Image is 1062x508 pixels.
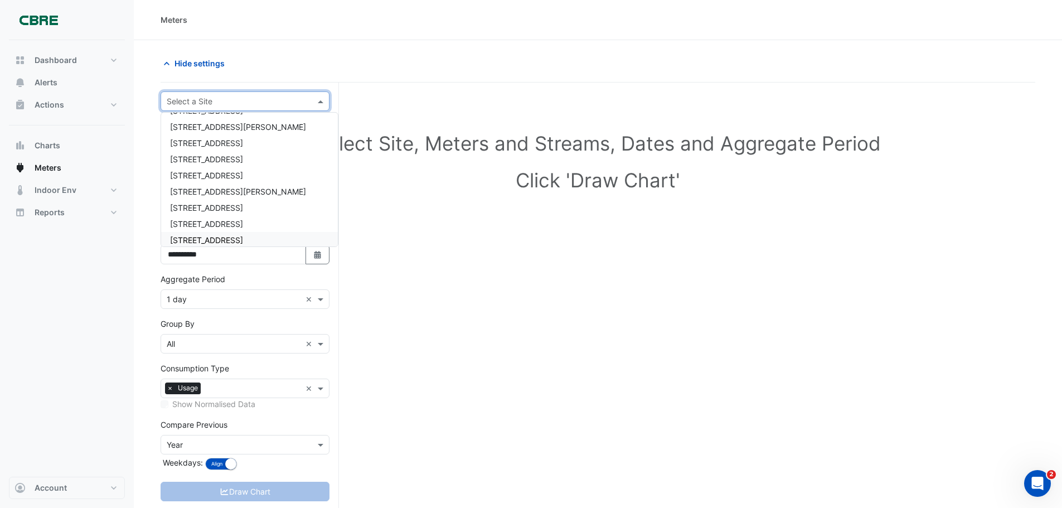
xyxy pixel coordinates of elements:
app-icon: Alerts [14,77,26,88]
app-icon: Reports [14,207,26,218]
fa-icon: Select Date [313,250,323,259]
button: Dashboard [9,49,125,71]
span: [STREET_ADDRESS] [170,138,243,148]
span: [STREET_ADDRESS] [170,171,243,180]
label: Compare Previous [161,419,227,430]
div: Select meters or streams to enable normalisation [161,398,329,410]
iframe: Intercom live chat [1024,470,1051,497]
span: [STREET_ADDRESS] [170,235,243,245]
button: Alerts [9,71,125,94]
app-icon: Actions [14,99,26,110]
span: Dashboard [35,55,77,66]
h1: Select Site, Meters and Streams, Dates and Aggregate Period [178,132,1017,155]
span: Clear [305,338,315,350]
span: [STREET_ADDRESS][PERSON_NAME] [170,122,306,132]
button: Actions [9,94,125,116]
ng-dropdown-panel: Options list [161,112,338,247]
span: Clear [305,293,315,305]
img: Company Logo [13,9,64,31]
span: Hide settings [174,57,225,69]
span: Reports [35,207,65,218]
app-icon: Indoor Env [14,185,26,196]
span: [STREET_ADDRESS] [170,203,243,212]
span: Actions [35,99,64,110]
app-icon: Dashboard [14,55,26,66]
label: Consumption Type [161,362,229,374]
span: Indoor Env [35,185,76,196]
span: 2 [1047,470,1056,479]
app-icon: Charts [14,140,26,151]
span: × [165,383,175,394]
label: Aggregate Period [161,273,225,285]
span: Charts [35,140,60,151]
span: Clear [305,383,315,394]
button: Charts [9,134,125,157]
h1: Click 'Draw Chart' [178,168,1017,192]
div: Meters [161,14,187,26]
button: Meters [9,157,125,179]
button: Indoor Env [9,179,125,201]
span: Usage [175,383,201,394]
app-icon: Meters [14,162,26,173]
span: Meters [35,162,61,173]
button: Account [9,477,125,499]
label: Group By [161,318,195,330]
span: Account [35,482,67,494]
label: Weekdays: [161,457,203,468]
span: [STREET_ADDRESS] [170,219,243,229]
span: Alerts [35,77,57,88]
span: [STREET_ADDRESS] [170,154,243,164]
button: Reports [9,201,125,224]
label: Show Normalised Data [172,398,255,410]
button: Hide settings [161,54,232,73]
span: [STREET_ADDRESS][PERSON_NAME] [170,187,306,196]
